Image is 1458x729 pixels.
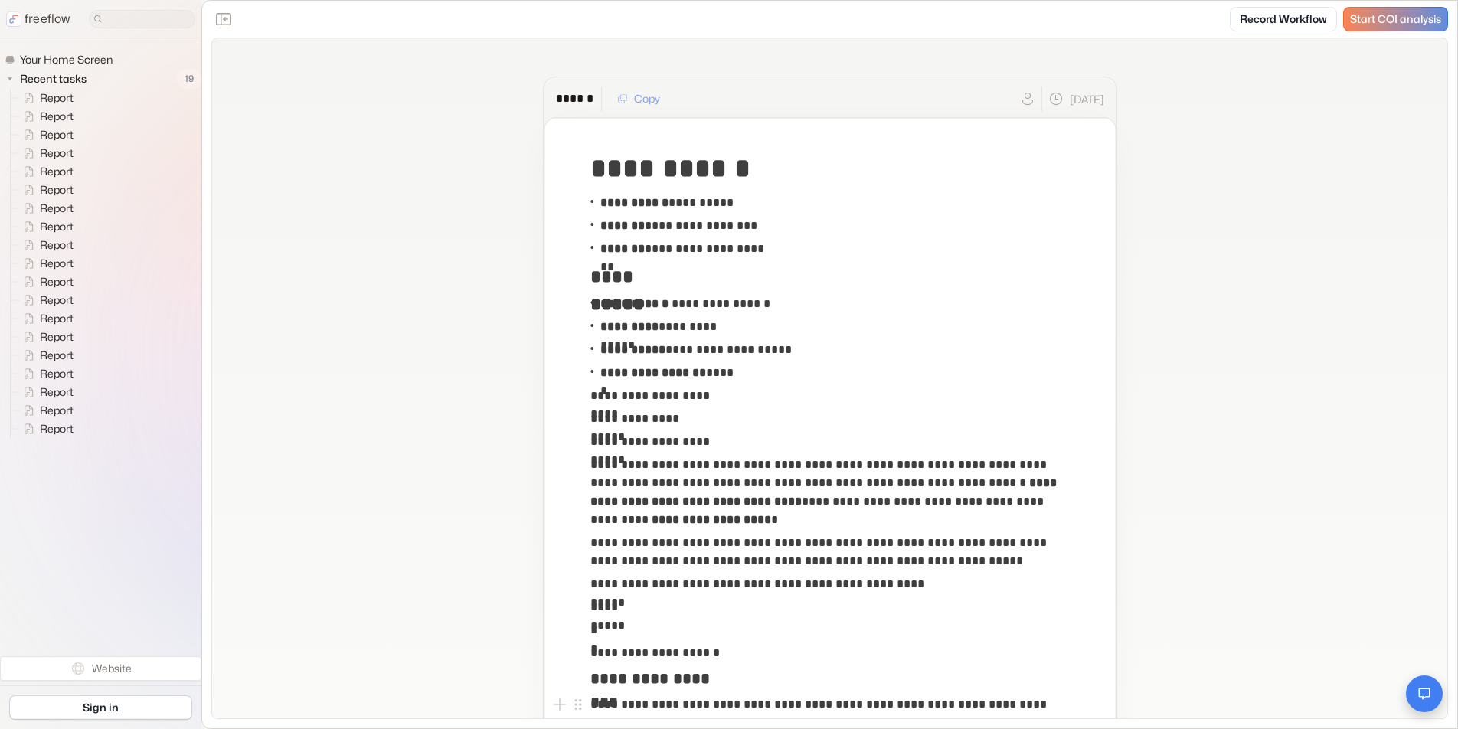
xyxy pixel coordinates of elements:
a: Report [11,144,80,162]
a: Your Home Screen [5,51,119,69]
span: Report [37,145,78,161]
span: Report [37,366,78,381]
span: Report [37,256,78,271]
span: Report [37,90,78,106]
span: Report [37,182,78,198]
span: Report [37,329,78,345]
a: Report [11,383,80,401]
a: Report [11,254,80,273]
span: Start COI analysis [1350,13,1441,26]
button: Recent tasks [5,70,93,88]
a: Report [11,291,80,309]
a: Report [11,162,80,181]
button: Open chat [1406,675,1443,712]
button: Copy [608,87,669,111]
p: [DATE] [1070,91,1104,107]
a: Report [11,309,80,328]
a: Report [11,420,80,438]
span: Your Home Screen [17,52,117,67]
a: Report [11,364,80,383]
span: Recent tasks [17,71,91,87]
button: Close the sidebar [211,7,236,31]
span: Report [37,348,78,363]
span: 19 [177,69,201,89]
button: Add block [551,695,569,714]
span: Report [37,164,78,179]
a: Report [11,199,80,217]
span: Report [37,237,78,253]
a: Report [11,181,80,199]
a: Report [11,273,80,291]
p: freeflow [25,10,70,28]
span: Report [37,421,78,436]
span: Report [37,219,78,234]
a: Report [11,401,80,420]
a: Report [11,89,80,107]
a: Report [11,107,80,126]
a: Record Workflow [1230,7,1337,31]
a: Report [11,328,80,346]
span: Report [37,274,78,289]
span: Report [37,311,78,326]
span: Report [37,293,78,308]
a: Report [11,126,80,144]
span: Report [37,109,78,124]
a: Report [11,217,80,236]
a: Report [11,346,80,364]
span: Report [37,201,78,216]
a: Start COI analysis [1343,7,1448,31]
button: Open block menu [569,695,587,714]
a: freeflow [6,10,70,28]
span: Report [37,384,78,400]
a: Sign in [9,695,192,720]
span: Report [37,127,78,142]
span: Report [37,403,78,418]
a: Report [11,236,80,254]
